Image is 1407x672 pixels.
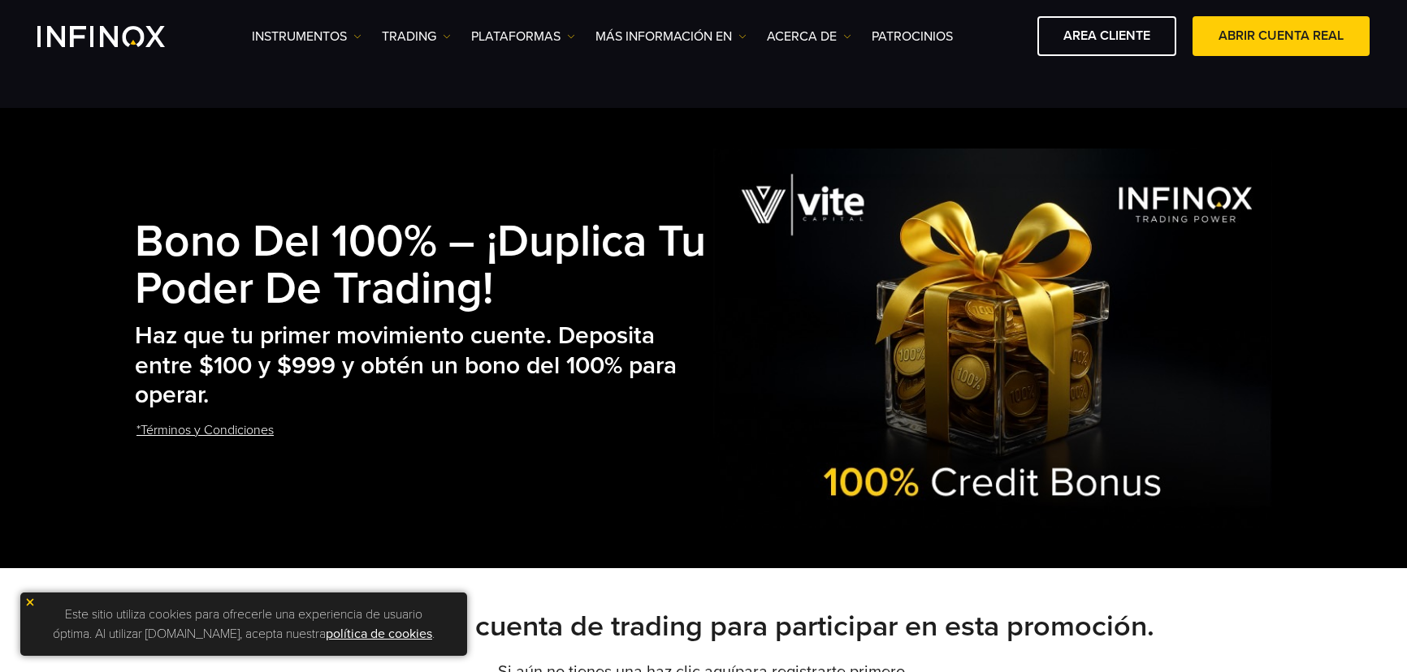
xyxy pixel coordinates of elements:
h2: Haz que tu primer movimiento cuente. Deposita entre $100 y $999 y obtén un bono del 100% para ope... [135,321,713,411]
a: AREA CLIENTE [1037,16,1176,56]
a: INFINOX Logo [37,26,203,47]
img: yellow close icon [24,597,36,608]
strong: Debes tener una cuenta de trading para participar en esta promoción. [253,609,1154,644]
a: *Términos y Condiciones [135,411,275,450]
a: Más información en [595,27,747,46]
a: PLATAFORMAS [471,27,575,46]
a: ACERCA DE [767,27,851,46]
a: política de cookies [326,626,432,642]
a: Patrocinios [872,27,953,46]
a: ABRIR CUENTA REAL [1193,16,1370,56]
p: Este sitio utiliza cookies para ofrecerle una experiencia de usuario óptima. Al utilizar [DOMAIN_... [28,601,459,648]
a: Instrumentos [252,27,361,46]
a: TRADING [382,27,451,46]
strong: Bono del 100% – ¡Duplica tu poder de trading! [135,215,706,316]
